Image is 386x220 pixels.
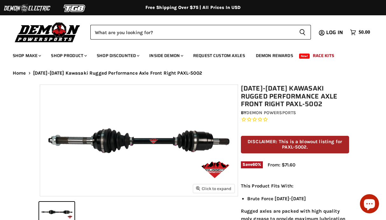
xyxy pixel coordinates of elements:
[252,162,258,167] span: 60
[241,136,349,153] p: DISCLAIMER: This is a blowout listing for PAXL-5002.
[323,30,347,35] a: Log in
[359,29,370,35] span: $0.00
[247,195,349,202] li: Brute Force [DATE]-[DATE]
[251,49,298,62] a: Demon Rewards
[241,116,349,123] span: Rated 0.0 out of 5 stars 0 reviews
[299,54,310,59] span: New!
[33,70,202,76] span: [DATE]-[DATE] Kawasaki Rugged Performance Axle Front Right PAXL-5002
[90,25,311,40] form: Product
[246,110,296,115] a: Demon Powersports
[308,49,339,62] a: Race Kits
[326,28,343,36] span: Log in
[40,85,238,196] img: 2008-2011 Kawasaki Rugged Performance Axle Front Right PAXL-5002
[8,47,368,62] ul: Main menu
[13,21,82,43] img: Demon Powersports
[90,25,294,40] input: Search
[241,182,349,190] p: This Product Fits With:
[241,109,349,116] div: by
[347,28,373,37] a: $0.00
[92,49,143,62] a: Shop Discounted
[358,194,381,215] inbox-online-store-chat: Shopify online store chat
[241,84,349,108] h1: [DATE]-[DATE] Kawasaki Rugged Performance Axle Front Right PAXL-5002
[294,25,311,40] button: Search
[46,49,91,62] a: Shop Product
[144,49,187,62] a: Inside Demon
[241,161,263,168] span: Save %
[51,2,99,14] img: TGB Logo 2
[268,162,295,168] span: From: $71.60
[8,49,45,62] a: Shop Make
[188,49,250,62] a: Request Custom Axles
[3,2,51,14] img: Demon Electric Logo 2
[193,184,235,193] button: Click to expand
[13,70,26,76] a: Home
[196,186,231,191] span: Click to expand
